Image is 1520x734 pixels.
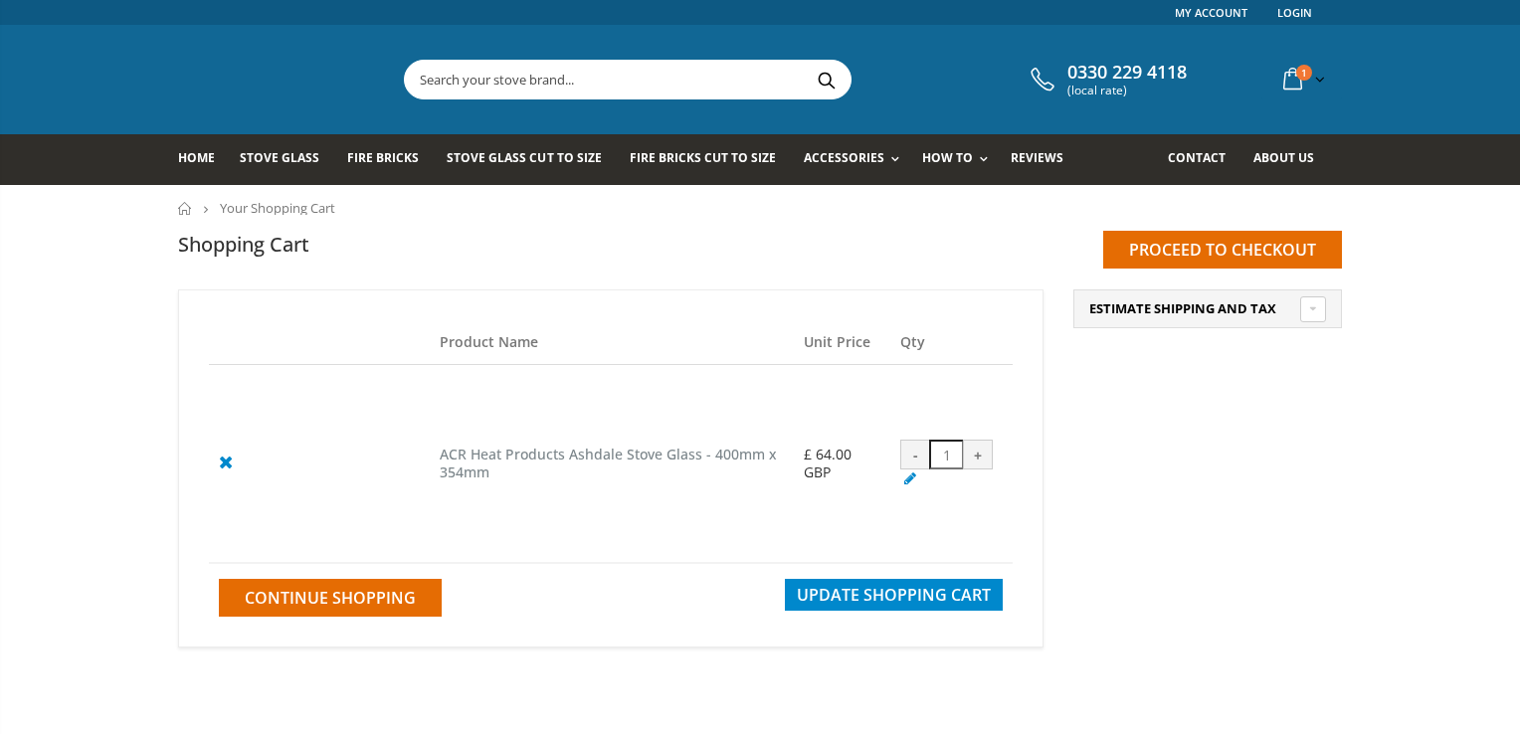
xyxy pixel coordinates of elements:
span: Accessories [804,149,884,166]
span: Contact [1168,149,1226,166]
input: Proceed to checkout [1103,231,1342,269]
span: Stove Glass [240,149,319,166]
a: Contact [1168,134,1240,185]
span: (local rate) [1067,84,1187,97]
a: Continue Shopping [219,579,442,617]
a: 0330 229 4118 (local rate) [1026,62,1187,97]
a: 1 [1275,60,1329,98]
span: Home [178,149,215,166]
div: - [900,440,930,469]
a: Home [178,202,193,215]
a: About us [1253,134,1329,185]
span: How To [922,149,973,166]
a: Accessories [804,134,909,185]
a: Estimate Shipping and Tax [1089,300,1326,318]
span: Stove Glass Cut To Size [447,149,601,166]
th: Unit Price [794,320,890,365]
a: Fire Bricks [347,134,434,185]
div: + [963,440,993,469]
a: Reviews [1011,134,1078,185]
span: Fire Bricks [347,149,419,166]
a: ACR Heat Products Ashdale Stove Glass - 400mm x 354mm [440,445,777,482]
a: Fire Bricks Cut To Size [630,134,791,185]
span: Update Shopping Cart [797,584,991,606]
a: Stove Glass Cut To Size [447,134,616,185]
input: Search your stove brand... [405,61,1073,98]
button: Search [804,61,849,98]
span: Reviews [1011,149,1063,166]
span: Continue Shopping [245,587,416,609]
th: Product Name [430,320,794,365]
a: Home [178,134,230,185]
a: How To [922,134,998,185]
span: Your Shopping Cart [220,199,335,217]
span: 0330 229 4118 [1067,62,1187,84]
span: About us [1253,149,1314,166]
a: Stove Glass [240,134,334,185]
span: £ 64.00 GBP [804,445,852,481]
th: Qty [890,320,1013,365]
span: 1 [1296,65,1312,81]
h1: Shopping Cart [178,231,309,258]
button: Update Shopping Cart [785,579,1003,611]
span: Fire Bricks Cut To Size [630,149,776,166]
